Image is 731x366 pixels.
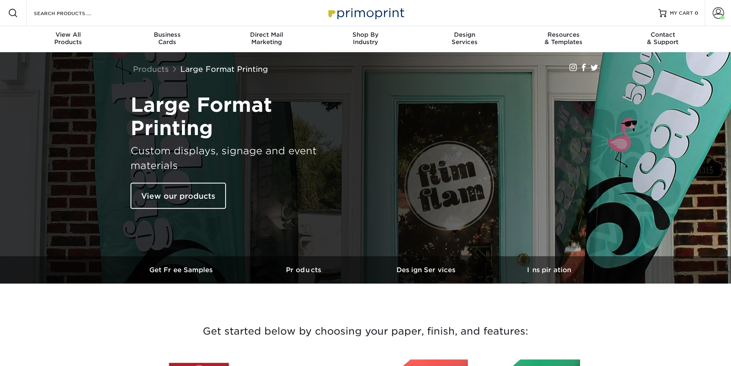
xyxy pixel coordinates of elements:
[121,266,243,274] h3: Get Free Samples
[316,31,415,38] span: Shop By
[121,256,243,284] a: Get Free Samples
[613,31,712,46] div: & Support
[217,31,316,38] span: Direct Mail
[415,26,514,52] a: DesignServices
[415,31,514,46] div: Services
[217,26,316,52] a: Direct MailMarketing
[118,31,217,38] span: Business
[613,31,712,38] span: Contact
[131,93,334,140] h1: Large Format Printing
[365,266,488,274] h3: Design Services
[131,144,334,173] h3: Custom displays, signage and event materials
[118,31,217,46] div: Cards
[514,31,613,38] span: Resources
[33,8,113,18] input: SEARCH PRODUCTS.....
[217,31,316,46] div: Marketing
[118,26,217,52] a: BusinessCards
[695,10,698,16] span: 0
[514,31,613,46] div: & Templates
[415,31,514,38] span: Design
[133,64,169,73] a: Products
[514,26,613,52] a: Resources& Templates
[243,266,365,274] h3: Products
[613,26,712,52] a: Contact& Support
[19,26,118,52] a: View AllProducts
[316,31,415,46] div: Industry
[316,26,415,52] a: Shop ByIndustry
[365,256,488,284] a: Design Services
[180,64,268,73] a: Large Format Printing
[670,10,693,17] span: MY CART
[131,183,226,209] a: View our products
[325,4,406,22] img: Primoprint
[127,313,604,350] h3: Get started below by choosing your paper, finish, and features:
[243,256,365,284] a: Products
[19,31,118,46] div: Products
[19,31,118,38] span: View All
[488,256,610,284] a: Inspiration
[488,266,610,274] h3: Inspiration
